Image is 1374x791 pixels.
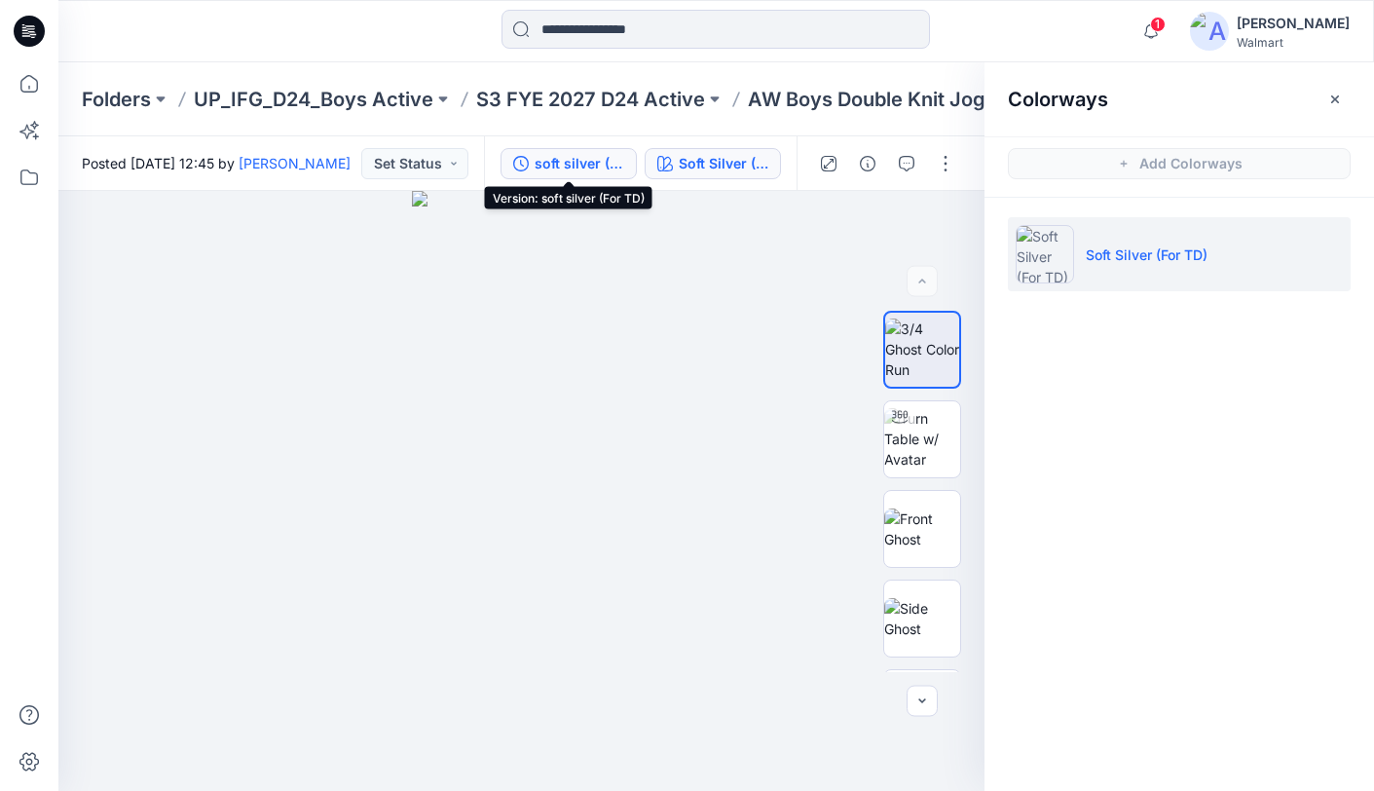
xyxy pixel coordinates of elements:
h2: Colorways [1008,88,1108,111]
div: soft silver (For TD) [535,153,624,174]
img: Front Ghost [884,508,960,549]
img: Turn Table w/ Avatar [884,408,960,470]
img: Soft Silver (For TD) [1016,225,1074,283]
button: soft silver (For TD) [501,148,637,179]
p: AW Boys Double Knit Joggers [748,86,1027,113]
img: Side Ghost [884,598,960,639]
span: Posted [DATE] 12:45 by [82,153,351,173]
div: Soft Silver (For TD) [679,153,768,174]
div: [PERSON_NAME] [1237,12,1350,35]
a: UP_IFG_D24_Boys Active [194,86,433,113]
span: 1 [1150,17,1166,32]
a: [PERSON_NAME] [239,155,351,171]
a: Folders [82,86,151,113]
p: Soft Silver (For TD) [1086,245,1207,265]
img: avatar [1190,12,1229,51]
div: Walmart [1237,35,1350,50]
button: Details [852,148,883,179]
button: Soft Silver (For TD) [645,148,781,179]
a: S3 FYE 2027 D24 Active [476,86,705,113]
img: eyJhbGciOiJIUzI1NiIsImtpZCI6IjAiLCJzbHQiOiJzZXMiLCJ0eXAiOiJKV1QifQ.eyJkYXRhIjp7InR5cGUiOiJzdG9yYW... [412,191,632,791]
img: 3/4 Ghost Color Run [885,319,959,380]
